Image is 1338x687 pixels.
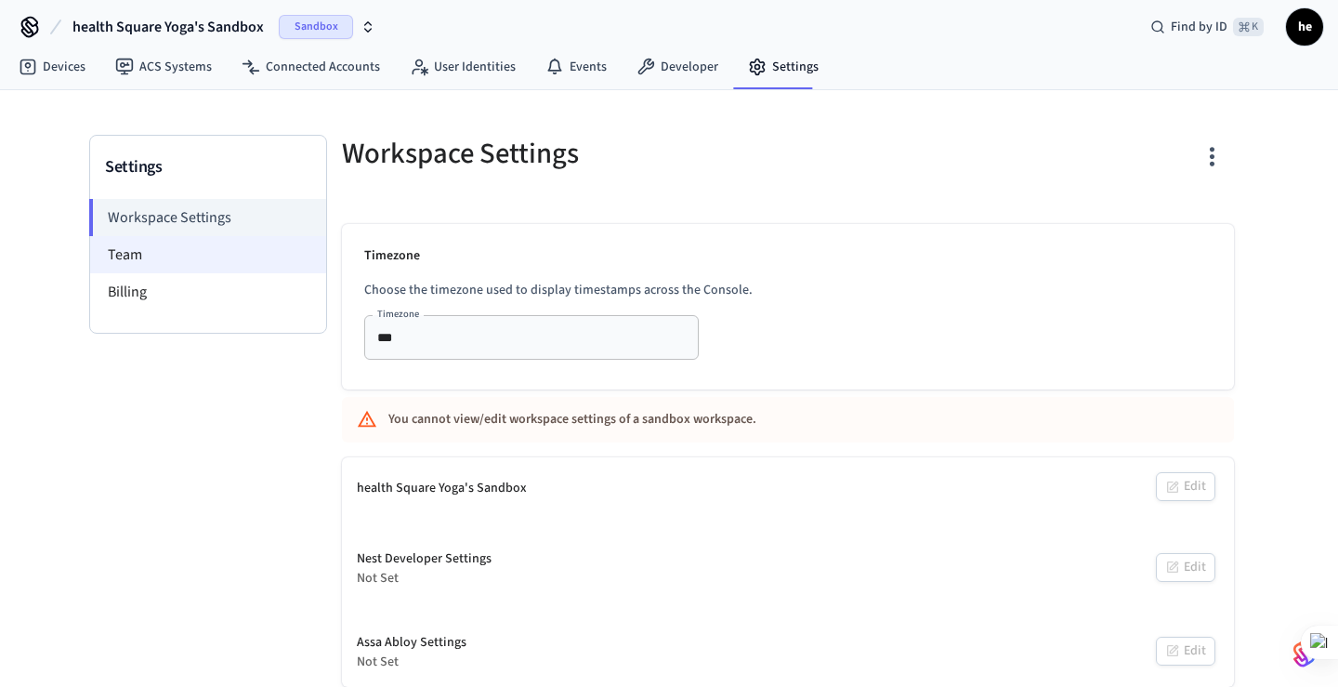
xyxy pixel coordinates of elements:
[90,236,326,273] li: Team
[89,199,326,236] li: Workspace Settings
[1135,10,1279,44] div: Find by ID⌘ K
[622,50,733,84] a: Developer
[4,50,100,84] a: Devices
[364,281,1212,300] p: Choose the timezone used to display timestamps across the Console.
[357,479,527,498] div: health Square Yoga's Sandbox
[100,50,227,84] a: ACS Systems
[388,403,1078,437] div: You cannot view/edit workspace settings of a sandbox workspace.
[1293,639,1316,668] img: SeamLogoGradient.69752ec5.svg
[1286,8,1323,46] button: he
[357,549,492,569] div: Nest Developer Settings
[227,50,395,84] a: Connected Accounts
[1233,18,1264,36] span: ⌘ K
[357,653,466,672] div: Not Set
[395,50,531,84] a: User Identities
[1171,18,1227,36] span: Find by ID
[72,16,264,38] span: health Square Yoga's Sandbox
[364,246,1212,266] p: Timezone
[279,15,353,39] span: Sandbox
[105,154,311,180] h3: Settings
[342,135,777,173] h5: Workspace Settings
[377,307,419,321] label: Timezone
[357,633,466,653] div: Assa Abloy Settings
[733,50,833,84] a: Settings
[357,569,492,588] div: Not Set
[90,273,326,310] li: Billing
[1288,10,1321,44] span: he
[531,50,622,84] a: Events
